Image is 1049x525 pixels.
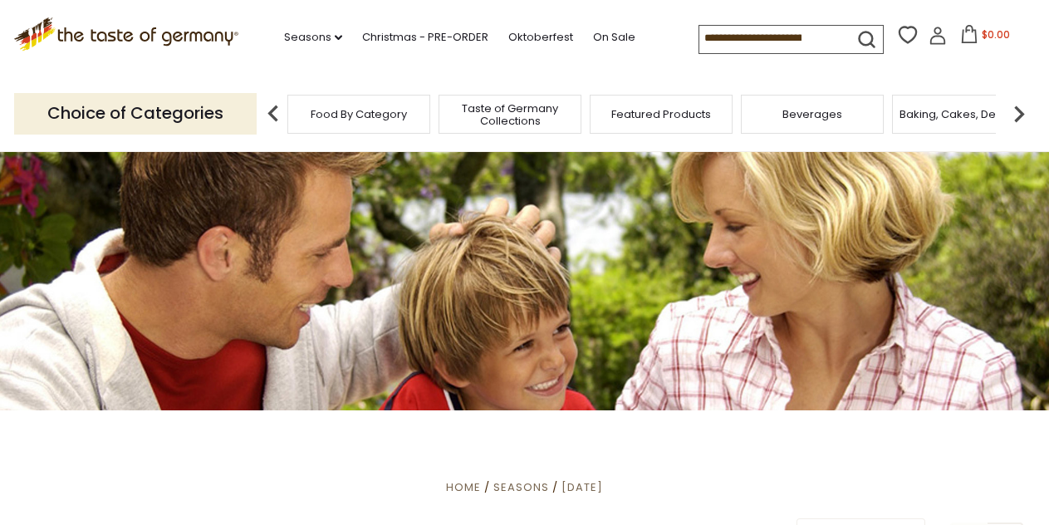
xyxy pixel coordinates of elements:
[782,108,842,120] a: Beverages
[257,97,290,130] img: previous arrow
[311,108,407,120] a: Food By Category
[561,479,603,495] a: [DATE]
[950,25,1021,50] button: $0.00
[593,28,635,47] a: On Sale
[899,108,1028,120] a: Baking, Cakes, Desserts
[493,479,549,495] a: Seasons
[284,28,342,47] a: Seasons
[611,108,711,120] a: Featured Products
[508,28,573,47] a: Oktoberfest
[444,102,576,127] a: Taste of Germany Collections
[1002,97,1036,130] img: next arrow
[14,93,257,134] p: Choice of Categories
[446,479,481,495] a: Home
[362,28,488,47] a: Christmas - PRE-ORDER
[982,27,1010,42] span: $0.00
